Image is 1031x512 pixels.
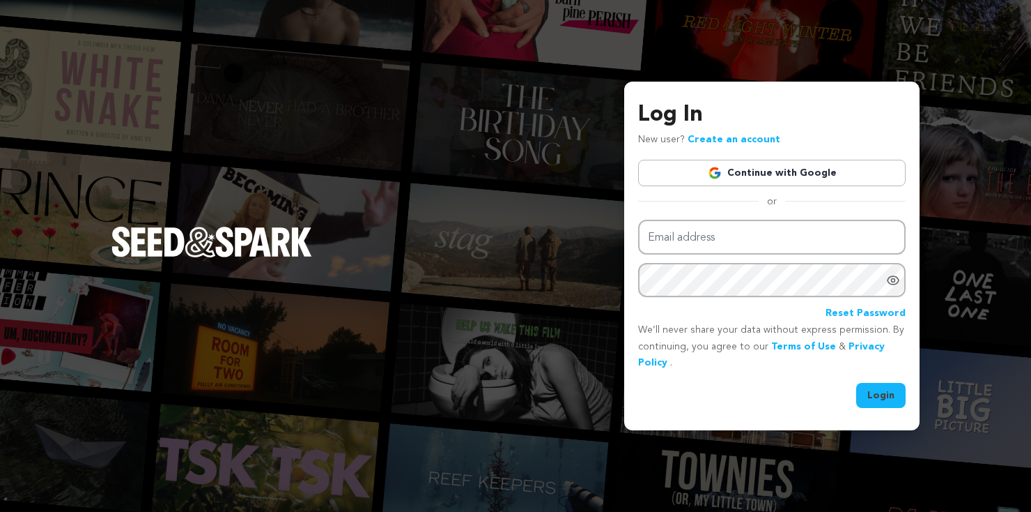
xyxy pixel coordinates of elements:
[111,227,312,257] img: Seed&Spark Logo
[638,98,906,132] h3: Log In
[825,306,906,322] a: Reset Password
[688,135,780,144] a: Create an account
[638,160,906,186] a: Continue with Google
[638,322,906,372] p: We’ll never share your data without express permission. By continuing, you agree to our & .
[708,166,722,180] img: Google logo
[856,383,906,408] button: Login
[759,195,785,209] span: or
[886,273,900,287] a: Show password as plain text. Warning: this will display your password on the screen.
[638,132,780,149] p: New user?
[771,342,836,352] a: Terms of Use
[111,227,312,285] a: Seed&Spark Homepage
[638,220,906,255] input: Email address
